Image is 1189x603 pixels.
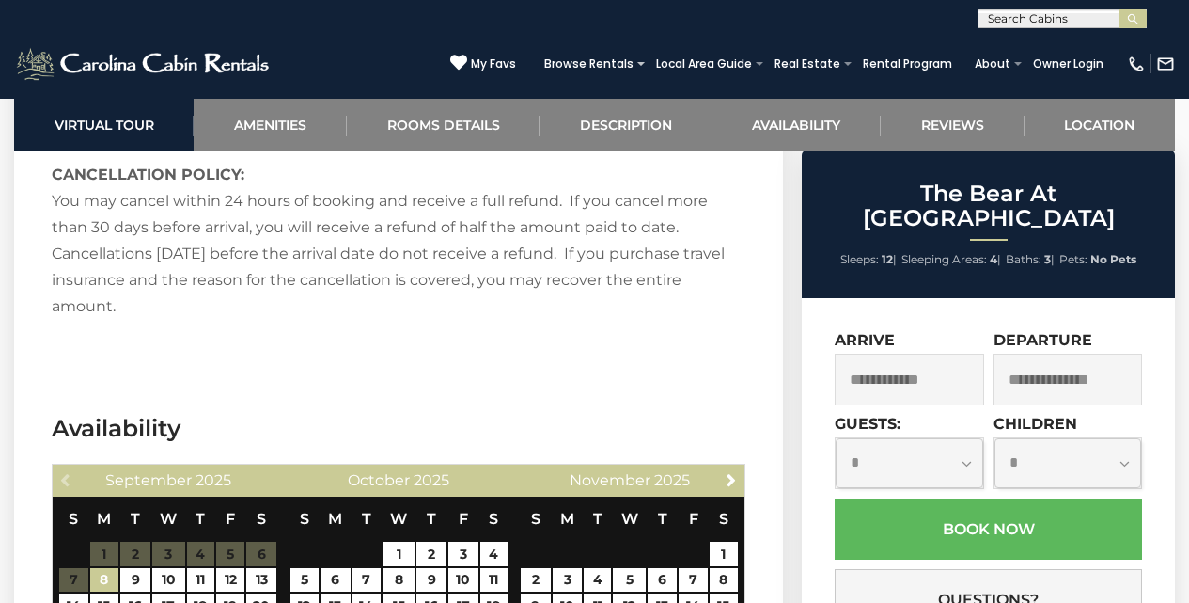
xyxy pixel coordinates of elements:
[226,510,235,528] span: Friday
[448,542,478,566] a: 3
[553,568,583,593] a: 3
[459,510,468,528] span: Friday
[216,568,245,593] a: 12
[710,568,738,593] a: 8
[1044,252,1051,266] strong: 3
[196,510,205,528] span: Thursday
[621,510,638,528] span: Wednesday
[613,568,645,593] a: 5
[480,568,508,593] a: 11
[658,510,667,528] span: Thursday
[570,471,650,489] span: November
[901,247,1001,272] li: |
[593,510,602,528] span: Tuesday
[196,471,231,489] span: 2025
[105,471,192,489] span: September
[1059,252,1087,266] span: Pets:
[97,510,111,528] span: Monday
[806,182,1170,231] h2: The Bear At [GEOGRAPHIC_DATA]
[194,99,346,151] a: Amenities
[840,252,879,266] span: Sleeps:
[416,568,446,593] a: 9
[540,99,712,151] a: Description
[1006,252,1041,266] span: Baths:
[853,51,962,77] a: Rental Program
[383,542,415,566] a: 1
[647,51,761,77] a: Local Area Guide
[187,568,214,593] a: 11
[965,51,1020,77] a: About
[160,510,177,528] span: Wednesday
[450,54,516,73] a: My Favs
[724,472,739,487] span: Next
[448,568,478,593] a: 10
[993,331,1092,349] label: Departure
[414,471,449,489] span: 2025
[120,568,150,593] a: 9
[765,51,850,77] a: Real Estate
[719,510,728,528] span: Saturday
[131,510,140,528] span: Tuesday
[347,99,540,151] a: Rooms Details
[390,510,407,528] span: Wednesday
[560,510,574,528] span: Monday
[648,568,678,593] a: 6
[712,99,881,151] a: Availability
[679,568,707,593] a: 7
[990,252,997,266] strong: 4
[521,568,551,593] a: 2
[654,471,690,489] span: 2025
[362,510,371,528] span: Tuesday
[489,510,498,528] span: Saturday
[348,471,410,489] span: October
[14,99,194,151] a: Virtual Tour
[1025,99,1175,151] a: Location
[90,568,119,593] a: 8
[1006,247,1055,272] li: |
[14,45,274,83] img: White-1-2.png
[1090,252,1136,266] strong: No Pets
[835,415,900,433] label: Guests:
[290,568,319,593] a: 5
[300,510,309,528] span: Sunday
[689,510,698,528] span: Friday
[383,568,415,593] a: 8
[328,510,342,528] span: Monday
[835,331,895,349] label: Arrive
[584,568,611,593] a: 4
[69,510,78,528] span: Sunday
[1024,51,1113,77] a: Owner Login
[152,568,185,593] a: 10
[710,542,738,566] a: 1
[840,247,897,272] li: |
[52,412,745,445] h3: Availability
[993,415,1077,433] label: Children
[321,568,351,593] a: 6
[257,510,266,528] span: Saturday
[882,252,893,266] strong: 12
[246,568,276,593] a: 13
[352,568,381,593] a: 7
[901,252,987,266] span: Sleeping Areas:
[535,51,643,77] a: Browse Rentals
[531,510,540,528] span: Sunday
[416,542,446,566] a: 2
[471,56,516,72] span: My Favs
[427,510,436,528] span: Thursday
[719,468,743,491] a: Next
[1127,55,1146,73] img: phone-regular-white.png
[1156,55,1175,73] img: mail-regular-white.png
[881,99,1024,151] a: Reviews
[835,499,1142,560] button: Book Now
[480,542,508,566] a: 4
